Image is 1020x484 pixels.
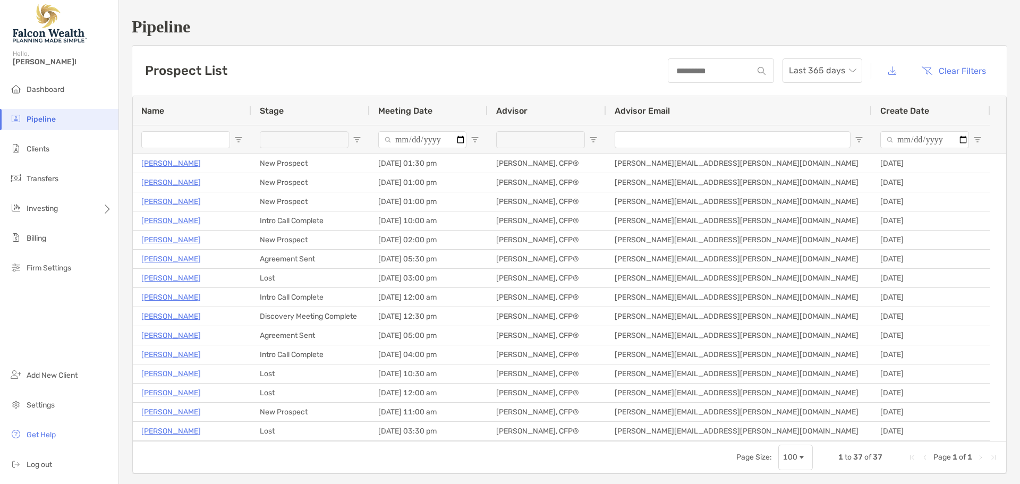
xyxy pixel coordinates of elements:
[471,135,479,144] button: Open Filter Menu
[488,384,606,402] div: [PERSON_NAME], CFP®
[606,269,872,287] div: [PERSON_NAME][EMAIL_ADDRESS][PERSON_NAME][DOMAIN_NAME]
[880,106,929,116] span: Create Date
[251,345,370,364] div: Intro Call Complete
[141,195,201,208] a: [PERSON_NAME]
[845,453,852,462] span: to
[370,269,488,287] div: [DATE] 03:00 pm
[141,424,201,438] a: [PERSON_NAME]
[13,57,112,66] span: [PERSON_NAME]!
[872,326,990,345] div: [DATE]
[606,384,872,402] div: [PERSON_NAME][EMAIL_ADDRESS][PERSON_NAME][DOMAIN_NAME]
[141,386,201,400] a: [PERSON_NAME]
[606,403,872,421] div: [PERSON_NAME][EMAIL_ADDRESS][PERSON_NAME][DOMAIN_NAME]
[873,453,882,462] span: 37
[141,176,201,189] a: [PERSON_NAME]
[370,173,488,192] div: [DATE] 01:00 pm
[251,192,370,211] div: New Prospect
[606,154,872,173] div: [PERSON_NAME][EMAIL_ADDRESS][PERSON_NAME][DOMAIN_NAME]
[141,252,201,266] a: [PERSON_NAME]
[251,231,370,249] div: New Prospect
[872,231,990,249] div: [DATE]
[370,192,488,211] div: [DATE] 01:00 pm
[488,288,606,307] div: [PERSON_NAME], CFP®
[953,453,957,462] span: 1
[488,231,606,249] div: [PERSON_NAME], CFP®
[921,453,929,462] div: Previous Page
[488,154,606,173] div: [PERSON_NAME], CFP®
[141,214,201,227] a: [PERSON_NAME]
[783,453,797,462] div: 100
[251,307,370,326] div: Discovery Meeting Complete
[606,288,872,307] div: [PERSON_NAME][EMAIL_ADDRESS][PERSON_NAME][DOMAIN_NAME]
[27,264,71,273] span: Firm Settings
[234,135,243,144] button: Open Filter Menu
[27,234,46,243] span: Billing
[141,106,164,116] span: Name
[864,453,871,462] span: of
[973,135,982,144] button: Open Filter Menu
[260,106,284,116] span: Stage
[141,310,201,323] a: [PERSON_NAME]
[606,211,872,230] div: [PERSON_NAME][EMAIL_ADDRESS][PERSON_NAME][DOMAIN_NAME]
[370,422,488,440] div: [DATE] 03:30 pm
[606,326,872,345] div: [PERSON_NAME][EMAIL_ADDRESS][PERSON_NAME][DOMAIN_NAME]
[370,250,488,268] div: [DATE] 05:30 pm
[872,269,990,287] div: [DATE]
[872,403,990,421] div: [DATE]
[758,67,766,75] img: input icon
[10,112,22,125] img: pipeline icon
[370,231,488,249] div: [DATE] 02:00 pm
[251,211,370,230] div: Intro Call Complete
[370,364,488,383] div: [DATE] 10:30 am
[141,271,201,285] p: [PERSON_NAME]
[496,106,528,116] span: Advisor
[488,364,606,383] div: [PERSON_NAME], CFP®
[370,154,488,173] div: [DATE] 01:30 pm
[606,173,872,192] div: [PERSON_NAME][EMAIL_ADDRESS][PERSON_NAME][DOMAIN_NAME]
[27,204,58,213] span: Investing
[251,364,370,383] div: Lost
[10,261,22,274] img: firm-settings icon
[370,403,488,421] div: [DATE] 11:00 am
[488,326,606,345] div: [PERSON_NAME], CFP®
[872,250,990,268] div: [DATE]
[872,307,990,326] div: [DATE]
[872,288,990,307] div: [DATE]
[251,422,370,440] div: Lost
[10,368,22,381] img: add_new_client icon
[251,269,370,287] div: Lost
[589,135,598,144] button: Open Filter Menu
[872,173,990,192] div: [DATE]
[27,460,52,469] span: Log out
[141,233,201,247] a: [PERSON_NAME]
[872,364,990,383] div: [DATE]
[989,453,998,462] div: Last Page
[141,131,230,148] input: Name Filter Input
[615,131,851,148] input: Advisor Email Filter Input
[736,453,772,462] div: Page Size:
[27,145,49,154] span: Clients
[141,367,201,380] a: [PERSON_NAME]
[488,269,606,287] div: [PERSON_NAME], CFP®
[141,405,201,419] a: [PERSON_NAME]
[370,307,488,326] div: [DATE] 12:30 pm
[251,288,370,307] div: Intro Call Complete
[606,422,872,440] div: [PERSON_NAME][EMAIL_ADDRESS][PERSON_NAME][DOMAIN_NAME]
[370,288,488,307] div: [DATE] 12:00 am
[872,384,990,402] div: [DATE]
[488,422,606,440] div: [PERSON_NAME], CFP®
[27,174,58,183] span: Transfers
[141,291,201,304] a: [PERSON_NAME]
[606,250,872,268] div: [PERSON_NAME][EMAIL_ADDRESS][PERSON_NAME][DOMAIN_NAME]
[378,131,466,148] input: Meeting Date Filter Input
[251,326,370,345] div: Agreement Sent
[880,131,969,148] input: Create Date Filter Input
[353,135,361,144] button: Open Filter Menu
[853,453,863,462] span: 37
